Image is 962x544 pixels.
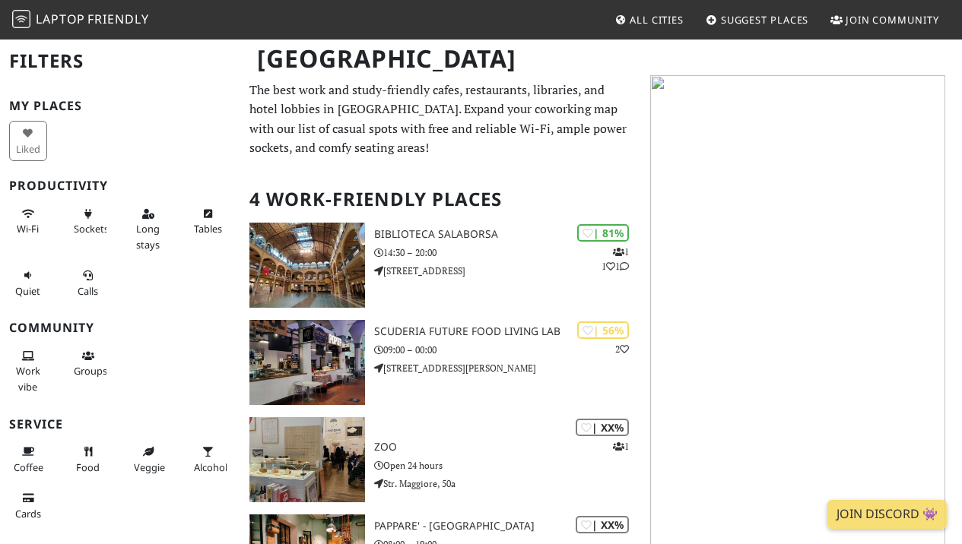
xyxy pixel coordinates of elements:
button: Work vibe [9,343,47,399]
h3: Pappare' - [GEOGRAPHIC_DATA] [374,520,641,533]
p: [STREET_ADDRESS][PERSON_NAME] [374,361,641,375]
img: Biblioteca Salaborsa [249,223,365,308]
h1: [GEOGRAPHIC_DATA] [245,38,638,80]
a: All Cities [608,6,690,33]
button: Cards [9,485,47,526]
span: Quiet [15,284,40,298]
p: The best work and study-friendly cafes, restaurants, libraries, and hotel lobbies in [GEOGRAPHIC_... [249,81,632,158]
a: LaptopFriendly LaptopFriendly [12,7,149,33]
span: Stable Wi-Fi [17,222,39,236]
a: Biblioteca Salaborsa | 81% 111 Biblioteca Salaborsa 14:30 – 20:00 [STREET_ADDRESS] [240,223,641,308]
button: Sockets [69,201,107,242]
h3: Biblioteca Salaborsa [374,228,641,241]
p: 2 [615,342,629,356]
p: 1 1 1 [602,245,629,274]
p: Str. Maggiore, 50a [374,476,641,491]
div: | 81% [577,224,629,242]
span: All Cities [630,13,684,27]
p: 09:00 – 00:00 [374,343,641,357]
span: Group tables [74,364,107,378]
span: Laptop [36,11,85,27]
h3: Zoo [374,441,641,454]
button: Quiet [9,263,47,303]
img: Zoo [249,417,365,502]
button: Groups [69,343,107,384]
span: People working [16,364,40,393]
button: Coffee [9,439,47,479]
span: Veggie [134,460,165,474]
button: Long stays [129,201,167,257]
button: Calls [69,263,107,303]
h3: Service [9,417,231,432]
span: Join Community [846,13,939,27]
h2: 4 Work-Friendly Places [249,176,632,223]
button: Tables [189,201,227,242]
p: [STREET_ADDRESS] [374,264,641,278]
a: Scuderia Future Food Living Lab | 56% 2 Scuderia Future Food Living Lab 09:00 – 00:00 [STREET_ADD... [240,320,641,405]
a: Join Community [824,6,945,33]
span: Food [76,460,100,474]
button: Wi-Fi [9,201,47,242]
span: Power sockets [74,222,109,236]
p: 14:30 – 20:00 [374,245,641,260]
button: Food [69,439,107,479]
p: 1 [613,439,629,454]
div: | XX% [576,419,629,436]
p: Open 24 hours [374,458,641,473]
img: Scuderia Future Food Living Lab [249,320,365,405]
span: Suggest Places [721,13,809,27]
button: Alcohol [189,439,227,479]
h3: Community [9,321,231,335]
span: Friendly [87,11,148,27]
span: Alcohol [194,460,227,474]
h3: Scuderia Future Food Living Lab [374,325,641,338]
button: Veggie [129,439,167,479]
h3: My Places [9,99,231,113]
span: Credit cards [15,507,41,520]
a: Zoo | XX% 1 Zoo Open 24 hours Str. Maggiore, 50a [240,417,641,502]
div: | 56% [577,321,629,339]
span: Long stays [136,222,160,251]
span: Work-friendly tables [194,222,222,236]
h2: Filters [9,38,231,84]
span: Coffee [14,460,43,474]
span: Video/audio calls [78,284,98,298]
img: LaptopFriendly [12,10,30,28]
h3: Productivity [9,179,231,193]
a: Suggest Places [700,6,815,33]
div: | XX% [576,516,629,533]
a: Join Discord 👾 [827,500,947,529]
